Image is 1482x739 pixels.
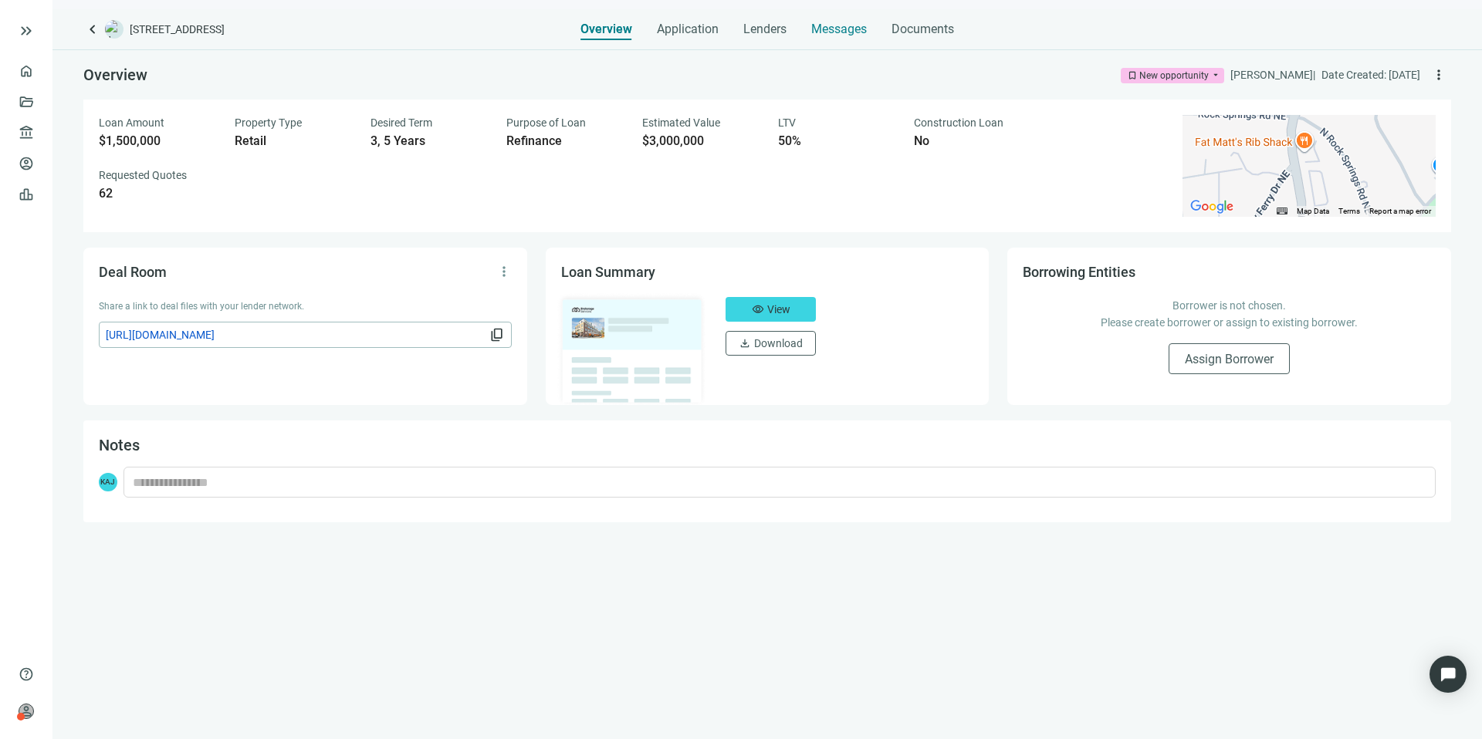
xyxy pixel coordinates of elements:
[743,22,787,37] span: Lenders
[489,327,505,343] span: content_copy
[1169,343,1290,374] button: Assign Borrower
[642,116,720,129] span: Estimated Value
[83,66,147,84] span: Overview
[1230,66,1315,83] div: [PERSON_NAME] |
[726,297,816,322] button: visibilityView
[99,133,216,149] div: $1,500,000
[1426,62,1451,87] button: more_vert
[767,303,790,316] span: View
[235,116,302,129] span: Property Type
[1338,207,1360,215] a: Terms (opens in new tab)
[1023,264,1135,280] span: Borrowing Entities
[657,22,719,37] span: Application
[106,326,486,343] span: [URL][DOMAIN_NAME]
[99,169,187,181] span: Requested Quotes
[99,116,164,129] span: Loan Amount
[370,116,432,129] span: Desired Term
[754,337,803,349] span: Download
[1431,67,1446,83] span: more_vert
[105,20,123,39] img: deal-logo
[19,704,34,719] span: person
[1038,297,1420,314] p: Borrower is not chosen.
[99,264,167,280] span: Deal Room
[130,22,225,37] span: [STREET_ADDRESS]
[19,666,34,682] span: help
[1185,352,1274,366] span: Assign Borrower
[1430,656,1467,693] div: Open Intercom Messenger
[752,303,764,316] span: visibility
[561,264,655,280] span: Loan Summary
[1186,197,1237,217] img: Google
[506,116,586,129] span: Purpose of Loan
[1127,70,1138,81] span: bookmark
[1038,314,1420,331] p: Please create borrower or assign to existing borrower.
[726,331,816,356] button: downloadDownload
[506,133,624,149] div: Refinance
[99,473,117,491] span: KAJ
[778,133,895,149] div: 50%
[914,116,1003,129] span: Construction Loan
[642,133,760,149] div: $3,000,000
[99,436,140,454] span: Notes
[235,133,352,149] div: Retail
[492,259,516,284] button: more_vert
[1277,206,1287,217] button: Keyboard shortcuts
[1369,207,1431,215] a: Report a map error
[17,22,36,40] button: keyboard_double_arrow_right
[914,133,1031,149] div: No
[1186,197,1237,217] a: Open this area in Google Maps (opens a new window)
[739,337,751,349] span: download
[99,301,304,312] span: Share a link to deal files with your lender network.
[370,133,488,149] div: 3, 5 Years
[1297,206,1329,217] button: Map Data
[580,22,632,37] span: Overview
[778,116,796,129] span: LTV
[892,22,954,37] span: Documents
[83,20,102,39] a: keyboard_arrow_left
[19,125,29,140] span: account_balance
[1321,66,1420,83] div: Date Created: [DATE]
[557,292,708,407] img: dealOverviewImg
[811,22,867,36] span: Messages
[496,264,512,279] span: more_vert
[99,186,216,201] div: 62
[1139,68,1209,83] div: New opportunity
